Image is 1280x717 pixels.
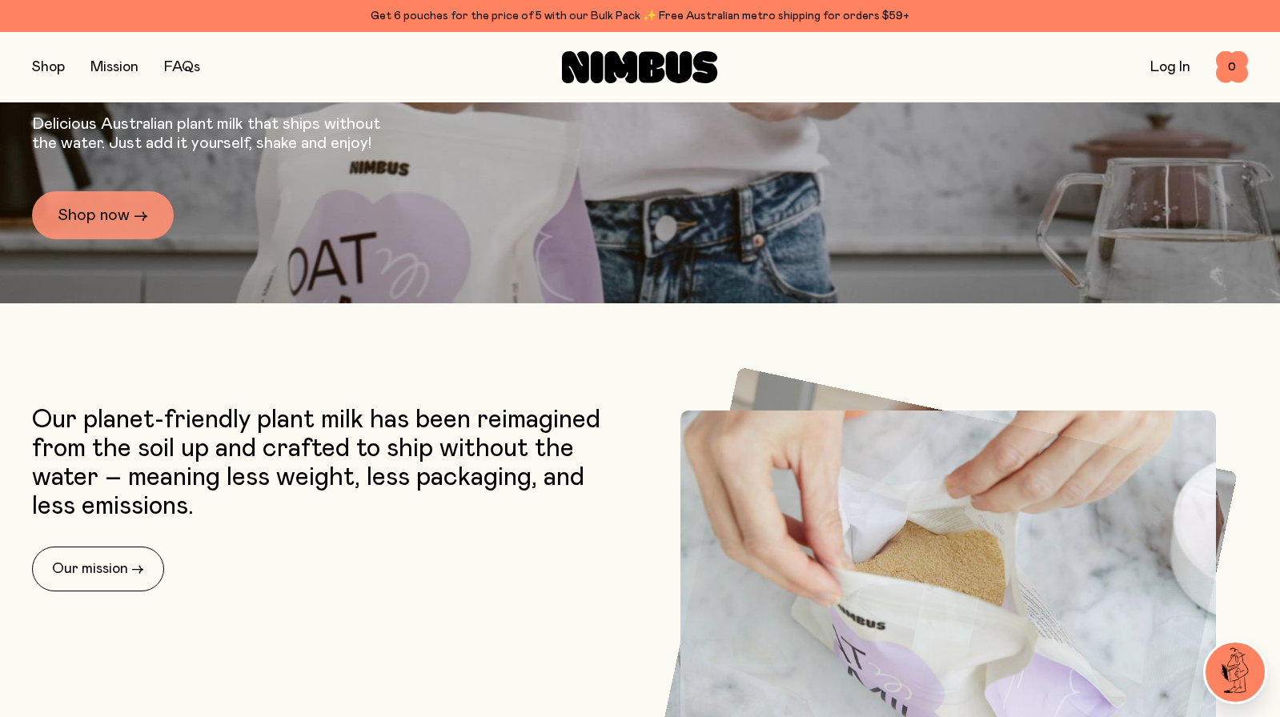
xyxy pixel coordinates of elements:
a: Mission [90,60,138,74]
button: 0 [1216,51,1248,83]
p: Delicious Australian plant milk that ships without the water. Just add it yourself, shake and enjoy! [32,114,391,153]
a: Shop now → [32,191,174,239]
img: agent [1206,643,1265,702]
a: FAQs [164,60,200,74]
a: Log In [1150,60,1190,74]
div: Get 6 pouches for the price of 5 with our Bulk Pack ✨ Free Australian metro shipping for orders $59+ [32,6,1248,26]
a: Our mission → [32,547,164,591]
p: Our planet-friendly plant milk has been reimagined from the soil up and crafted to ship without t... [32,406,632,521]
